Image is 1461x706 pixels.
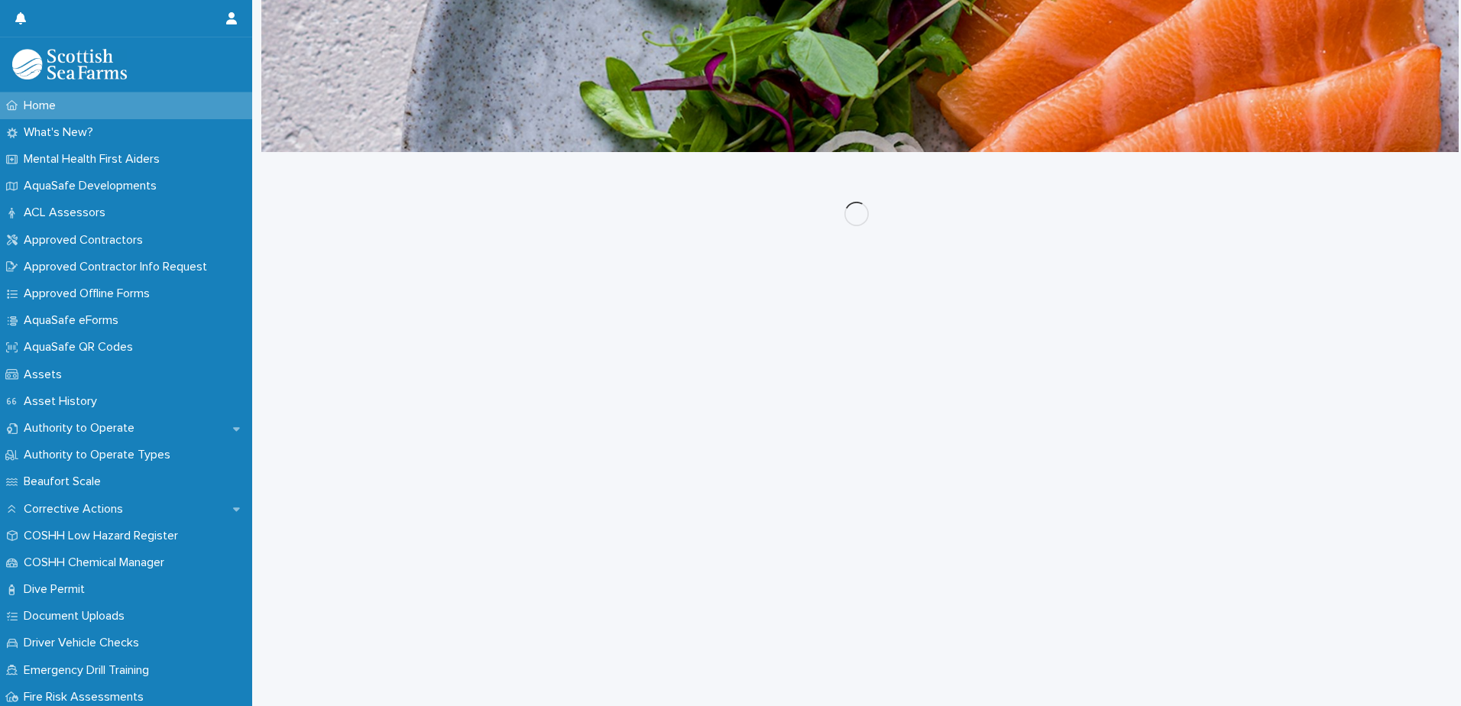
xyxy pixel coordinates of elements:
[18,152,172,167] p: Mental Health First Aiders
[18,582,97,597] p: Dive Permit
[18,690,156,704] p: Fire Risk Assessments
[18,179,169,193] p: AquaSafe Developments
[18,394,109,409] p: Asset History
[18,313,131,328] p: AquaSafe eForms
[18,636,151,650] p: Driver Vehicle Checks
[18,99,68,113] p: Home
[18,233,155,248] p: Approved Contractors
[18,421,147,436] p: Authority to Operate
[18,125,105,140] p: What's New?
[18,448,183,462] p: Authority to Operate Types
[18,502,135,517] p: Corrective Actions
[18,260,219,274] p: Approved Contractor Info Request
[12,49,127,79] img: bPIBxiqnSb2ggTQWdOVV
[18,609,137,623] p: Document Uploads
[18,474,113,489] p: Beaufort Scale
[18,663,161,678] p: Emergency Drill Training
[18,206,118,220] p: ACL Assessors
[18,287,162,301] p: Approved Offline Forms
[18,368,74,382] p: Assets
[18,340,145,355] p: AquaSafe QR Codes
[18,529,190,543] p: COSHH Low Hazard Register
[18,555,177,570] p: COSHH Chemical Manager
